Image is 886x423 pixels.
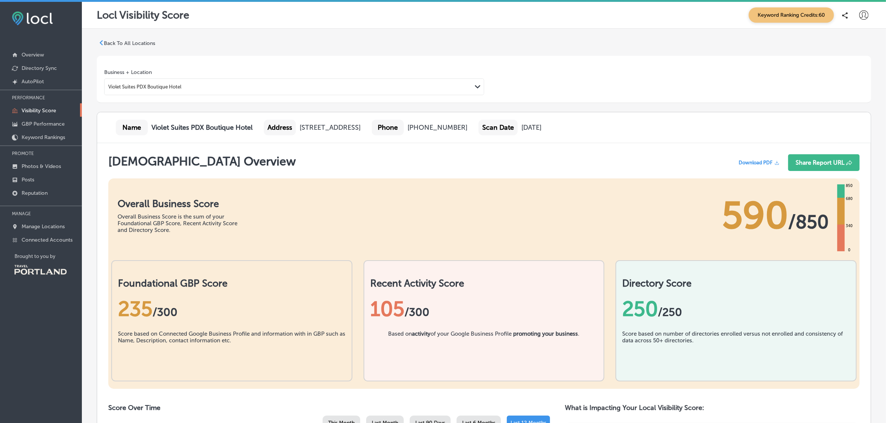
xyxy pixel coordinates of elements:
[300,123,361,132] div: [STREET_ADDRESS]
[847,247,852,253] div: 0
[153,306,177,319] span: / 300
[22,163,61,169] p: Photos & Videos
[844,223,854,229] div: 340
[521,123,541,132] div: [DATE]
[388,330,580,368] div: Based on of your Google Business Profile .
[370,278,598,289] h2: Recent Activity Score
[22,223,65,230] p: Manage Locations
[844,196,854,202] div: 680
[407,123,467,132] div: [PHONE_NUMBER]
[118,278,346,289] h2: Foundational GBP Score
[118,198,248,210] h1: Overall Business Score
[372,120,404,135] div: Phone
[264,120,296,135] div: Address
[749,7,834,23] span: Keyword Ranking Credits: 60
[22,177,34,183] p: Posts
[412,330,431,337] b: activity
[22,52,44,58] p: Overview
[151,123,253,132] b: Violet Suites PDX Boutique Hotel
[116,120,148,135] div: Name
[844,183,854,189] div: 850
[479,120,518,135] div: Scan Date
[404,306,429,319] span: /300
[118,330,346,368] div: Score based on Connected Google Business Profile and information with in GBP such as Name, Descri...
[108,404,550,412] h2: Score Over Time
[739,160,773,165] span: Download PDF
[22,121,65,127] p: GBP Performance
[108,84,181,90] div: Violet Suites PDX Boutique Hotel
[118,297,346,321] div: 235
[104,69,152,75] label: Business + Location
[658,306,682,319] span: /250
[370,297,598,321] div: 105
[622,297,850,321] div: 250
[622,330,850,368] div: Score based on number of directories enrolled versus not enrolled and consistency of data across ...
[97,9,189,21] p: Locl Visibility Score
[22,190,48,196] p: Reputation
[788,211,829,233] span: / 850
[514,330,578,337] b: promoting your business
[15,265,67,275] img: Travel Portland
[788,154,860,171] button: Share Report URL
[22,65,57,71] p: Directory Sync
[22,134,65,141] p: Keyword Rankings
[22,107,56,114] p: Visibility Score
[104,40,155,46] p: Back To All Locations
[565,404,860,412] h2: What is Impacting Your Local Visibility Score:
[722,193,788,238] span: 590
[12,12,53,25] img: fda3e92497d09a02dc62c9cd864e3231.png
[15,254,82,259] p: Brought to you by
[22,237,73,243] p: Connected Accounts
[108,154,296,175] h1: [DEMOGRAPHIC_DATA] Overview
[118,213,248,233] div: Overall Business Score is the sum of your Foundational GBP Score, Recent Activity Score and Direc...
[22,78,44,85] p: AutoPilot
[622,278,850,289] h2: Directory Score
